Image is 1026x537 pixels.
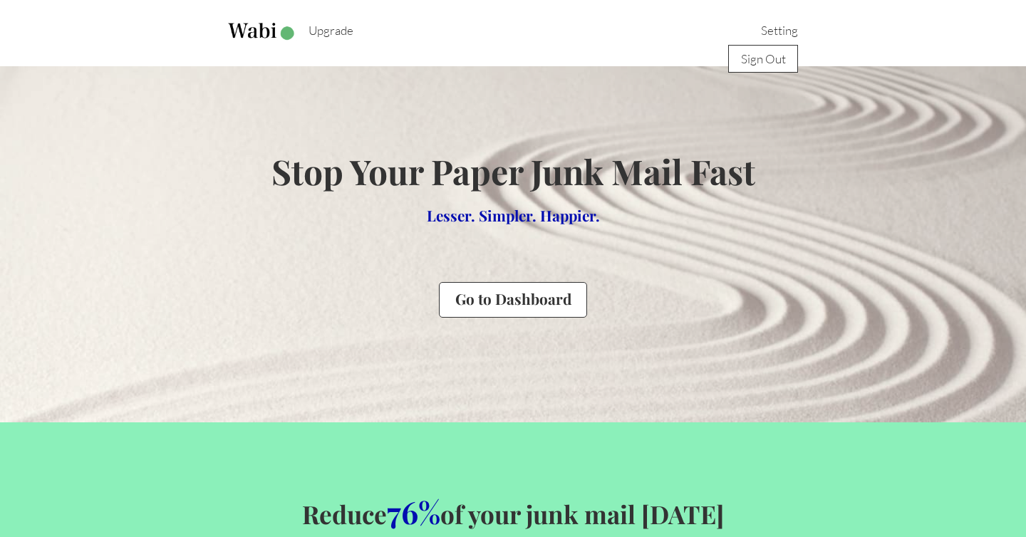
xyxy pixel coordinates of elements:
h2: Reduce of your junk mail [DATE] [23,491,1003,532]
h2: Lesser. Simpler. Happier. [271,205,755,225]
img: Wabi [228,23,297,41]
span: 76% [387,491,440,532]
div: Setting [741,23,798,38]
li: Sign Out [735,51,792,66]
h1: Stop Your Paper Junk Mail Fast [271,148,755,194]
a: Upgrade [309,23,353,38]
button: Go to Dashboard [439,282,587,317]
